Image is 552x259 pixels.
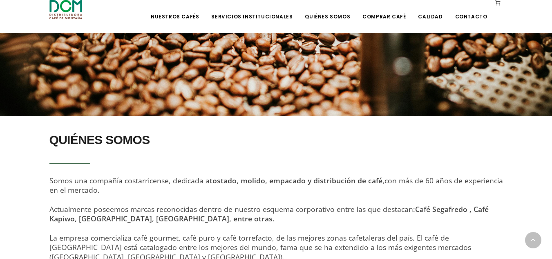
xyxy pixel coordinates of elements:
[49,128,503,151] h2: QUIÉNES SOMOS
[358,1,411,20] a: Comprar Café
[450,1,492,20] a: Contacto
[49,204,489,223] span: Actualmente poseemos marcas reconocidas dentro de nuestro esquema corporativo entre las que desta...
[49,176,503,195] span: Somos una compañía costarricense, dedicada a con más de 60 años de experiencia en el mercado.
[413,1,447,20] a: Calidad
[146,1,204,20] a: Nuestros Cafés
[49,204,489,223] strong: Café Segafredo , Café Kapiwo, [GEOGRAPHIC_DATA], [GEOGRAPHIC_DATA], entre otras.
[210,176,384,185] strong: tostado, molido, empacado y distribución de café,
[206,1,297,20] a: Servicios Institucionales
[300,1,355,20] a: Quiénes Somos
